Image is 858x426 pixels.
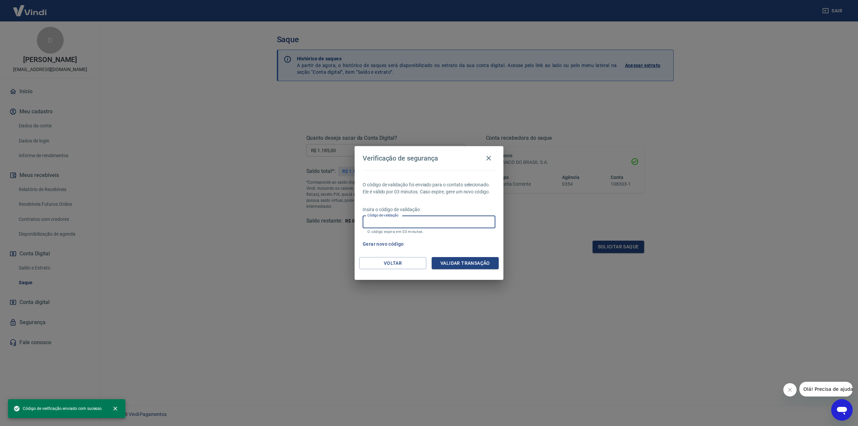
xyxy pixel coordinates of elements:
h4: Verificação de segurança [363,154,438,162]
button: Voltar [359,257,426,269]
iframe: Mensagem da empresa [799,382,853,397]
p: O código de validação foi enviado para o contato selecionado. Ele é válido por 03 minutos. Caso e... [363,181,495,195]
span: Código de verificação enviado com sucesso. [13,405,103,412]
button: close [108,401,123,416]
p: O código expira em 03 minutos. [367,230,491,234]
button: Validar transação [432,257,499,269]
button: Gerar novo código [360,238,407,250]
label: Código de validação [367,213,399,218]
iframe: Botão para abrir a janela de mensagens [831,399,853,421]
iframe: Fechar mensagem [783,383,797,397]
p: Insira o código de validação [363,206,495,213]
span: Olá! Precisa de ajuda? [4,5,56,10]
